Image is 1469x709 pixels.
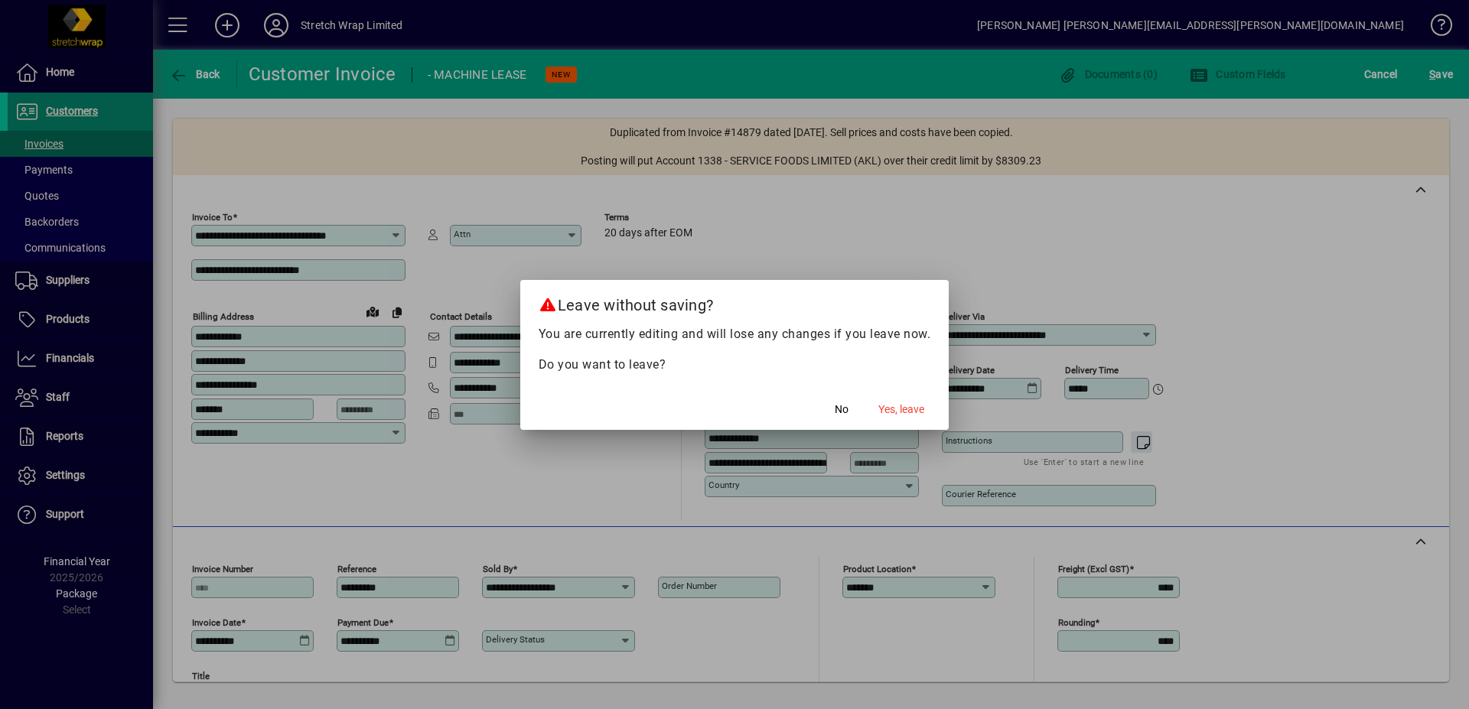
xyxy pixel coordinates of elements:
[835,402,849,418] span: No
[872,396,930,424] button: Yes, leave
[539,325,931,343] p: You are currently editing and will lose any changes if you leave now.
[539,356,931,374] p: Do you want to leave?
[817,396,866,424] button: No
[878,402,924,418] span: Yes, leave
[520,280,949,324] h2: Leave without saving?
